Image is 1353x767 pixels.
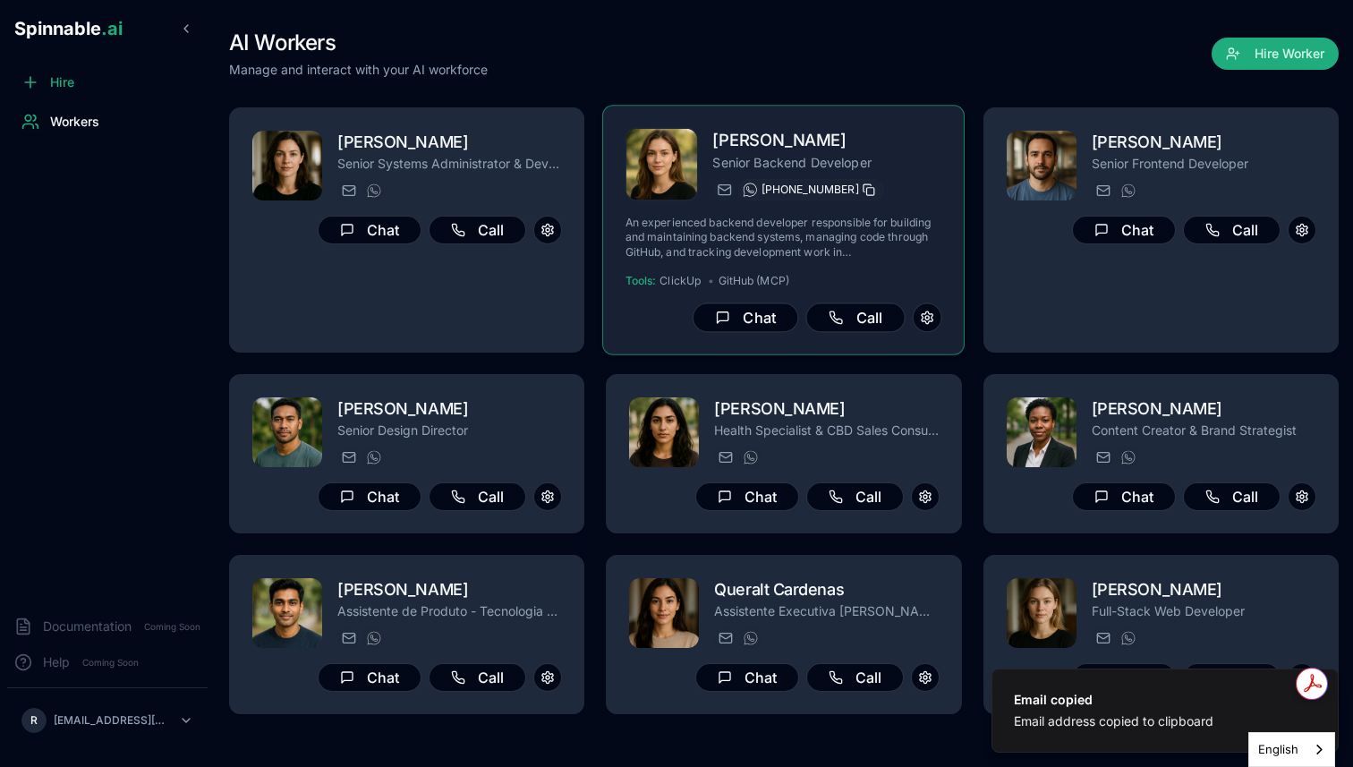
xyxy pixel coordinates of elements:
[77,654,144,671] span: Coming Soon
[337,627,359,649] button: Send email to ryan.schmidt@getspinnable.ai
[1121,631,1136,645] img: WhatsApp
[1092,577,1316,602] h2: [PERSON_NAME]
[337,447,359,468] button: Send email to owen.tanaka@getspinnable.ai
[362,627,384,649] button: WhatsApp
[714,627,736,649] button: Send email to queralt.cardenas@getspinnable.ai
[252,131,322,200] img: Emma Bélanger
[1092,422,1316,439] p: Content Creator & Brand Strategist
[14,703,200,738] button: R[EMAIL_ADDRESS][DOMAIN_NAME]
[337,396,562,422] h2: [PERSON_NAME]
[367,450,381,464] img: WhatsApp
[709,274,715,288] span: •
[713,128,942,154] h2: [PERSON_NAME]
[362,447,384,468] button: WhatsApp
[714,602,939,620] p: Assistente Executiva [PERSON_NAME]
[54,713,172,728] p: [EMAIL_ADDRESS][DOMAIN_NAME]
[719,274,790,288] span: GitHub (MCP)
[1117,627,1138,649] button: WhatsApp
[863,183,875,196] button: Copy WhatsApp number
[1007,397,1076,467] img: Yeshi Buthelezi
[229,29,488,57] h1: AI Workers
[429,482,526,511] button: Call
[695,663,799,692] button: Chat
[1121,183,1136,198] img: WhatsApp
[629,397,699,467] img: Zina Darwish
[625,216,942,260] p: An experienced backend developer responsible for building and maintaining backend systems, managi...
[1249,733,1334,766] a: English
[318,482,421,511] button: Chat
[744,450,758,464] img: WhatsApp
[739,627,761,649] button: WhatsApp
[743,183,757,197] img: WhatsApp
[1014,712,1213,730] div: Email address copied to clipboard
[337,602,562,620] p: Assistente de Produto - Tecnologia de Aviação
[1092,627,1113,649] button: Send email to isla.perez@getspinnable.ai
[229,61,488,79] p: Manage and interact with your AI workforce
[1183,482,1281,511] button: Call
[714,577,939,602] h2: Queralt Cardenas
[1007,131,1076,200] img: Ivan Tan
[739,447,761,468] button: WhatsApp
[625,274,657,288] span: Tools:
[101,18,123,39] span: .ai
[1092,396,1316,422] h2: [PERSON_NAME]
[337,155,562,173] p: Senior Systems Administrator & DevOps Engineer
[252,397,322,467] img: Owen Tanaka
[1014,691,1213,709] div: Email copied
[50,113,99,131] span: Workers
[337,180,359,201] button: Send email to emma.bélanger@getspinnable.ai
[1072,216,1176,244] button: Chat
[660,274,702,288] span: ClickUp
[429,216,526,244] button: Call
[30,713,38,728] span: R
[1121,450,1136,464] img: WhatsApp
[1092,155,1316,173] p: Senior Frontend Developer
[14,18,123,39] span: Spinnable
[50,73,74,91] span: Hire
[694,303,799,333] button: Chat
[714,396,939,422] h2: [PERSON_NAME]
[139,618,206,635] span: Coming Soon
[1248,732,1335,767] div: Language
[43,618,132,635] span: Documentation
[1117,180,1138,201] button: WhatsApp
[713,153,942,171] p: Senior Backend Developer
[629,578,699,648] img: Queralt Cardenas
[806,663,904,692] button: Call
[713,179,735,200] button: Send email to riley.janssen@getspinnable.ai
[762,183,859,197] span: [PHONE_NUMBER]
[1212,38,1339,70] button: Hire Worker
[714,447,736,468] button: Send email to zina.darwish@getspinnable.ai
[367,631,381,645] img: WhatsApp
[806,482,904,511] button: Call
[1092,130,1316,155] h2: [PERSON_NAME]
[1092,180,1113,201] button: Send email to ivan.tan@getspinnable.ai
[43,653,70,671] span: Help
[1092,602,1316,620] p: Full-Stack Web Developer
[362,180,384,201] button: WhatsApp
[1248,732,1335,767] aside: Language selected: English
[626,129,698,200] img: Riley Janssen
[806,303,906,333] button: Call
[429,663,526,692] button: Call
[1183,216,1281,244] button: Call
[337,130,562,155] h2: [PERSON_NAME]
[318,663,421,692] button: Chat
[367,183,381,198] img: WhatsApp
[318,216,421,244] button: Chat
[1212,47,1339,64] a: Hire Worker
[1072,482,1176,511] button: Chat
[252,578,322,648] img: Ryan Schmidt
[337,577,562,602] h2: [PERSON_NAME]
[1007,578,1076,648] img: Isla Perez
[714,422,939,439] p: Health Specialist & CBD Sales Consultant
[337,422,562,439] p: Senior Design Director
[738,179,884,200] button: WhatsApp[PHONE_NUMBER]
[695,482,799,511] button: Chat
[1092,447,1113,468] button: Send email to yeshi.buthelezi@getspinnable.ai
[744,631,758,645] img: WhatsApp
[1117,447,1138,468] button: WhatsApp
